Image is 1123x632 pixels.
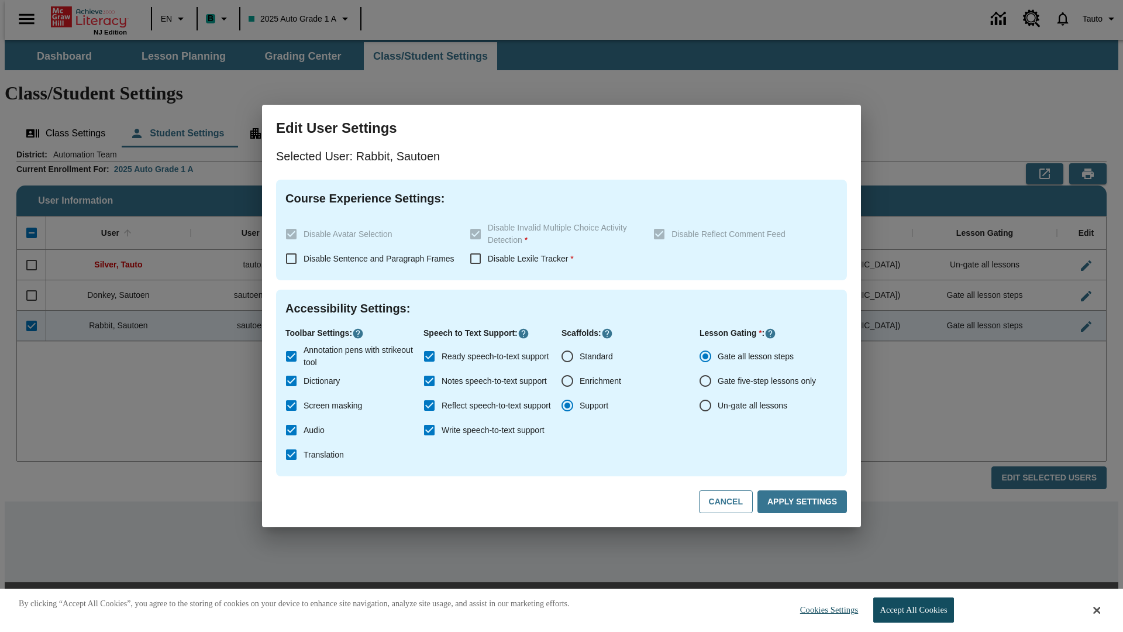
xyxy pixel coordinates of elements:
[304,400,362,412] span: Screen masking
[718,400,787,412] span: Un-gate all lessons
[304,375,340,387] span: Dictionary
[580,351,613,363] span: Standard
[873,597,953,623] button: Accept All Cookies
[276,119,847,138] h3: Edit User Settings
[580,400,608,412] span: Support
[304,254,454,263] span: Disable Sentence and Paragraph Frames
[19,598,570,610] p: By clicking “Accept All Cookies”, you agree to the storing of cookies on your device to enhance s...
[442,424,545,437] span: Write speech-to-text support
[304,449,344,461] span: Translation
[518,328,529,339] button: Click here to know more about
[1093,605,1100,616] button: Close
[463,222,645,246] label: These settings are specific to individual classes. To see these settings or make changes, please ...
[304,424,325,437] span: Audio
[561,327,700,339] p: Scaffolds :
[790,598,863,622] button: Cookies Settings
[488,254,574,263] span: Disable Lexile Tracker
[601,328,613,339] button: Click here to know more about
[304,229,392,239] span: Disable Avatar Selection
[718,351,794,363] span: Gate all lesson steps
[488,223,627,245] span: Disable Invalid Multiple Choice Activity Detection
[671,229,786,239] span: Disable Reflect Comment Feed
[718,375,816,387] span: Gate five-step lessons only
[285,299,838,318] h4: Accessibility Settings :
[279,222,460,246] label: These settings are specific to individual classes. To see these settings or make changes, please ...
[764,328,776,339] button: Click here to know more about
[276,147,847,166] p: Selected User: Rabbit, Sautoen
[352,328,364,339] button: Click here to know more about
[700,327,838,339] p: Lesson Gating :
[285,327,423,339] p: Toolbar Settings :
[442,400,551,412] span: Reflect speech-to-text support
[442,351,549,363] span: Ready speech-to-text support
[442,375,547,387] span: Notes speech-to-text support
[580,375,621,387] span: Enrichment
[285,189,838,208] h4: Course Experience Settings :
[699,490,753,513] button: Cancel
[647,222,828,246] label: These settings are specific to individual classes. To see these settings or make changes, please ...
[423,327,561,339] p: Speech to Text Support :
[757,490,847,513] button: Apply Settings
[304,344,414,369] span: Annotation pens with strikeout tool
